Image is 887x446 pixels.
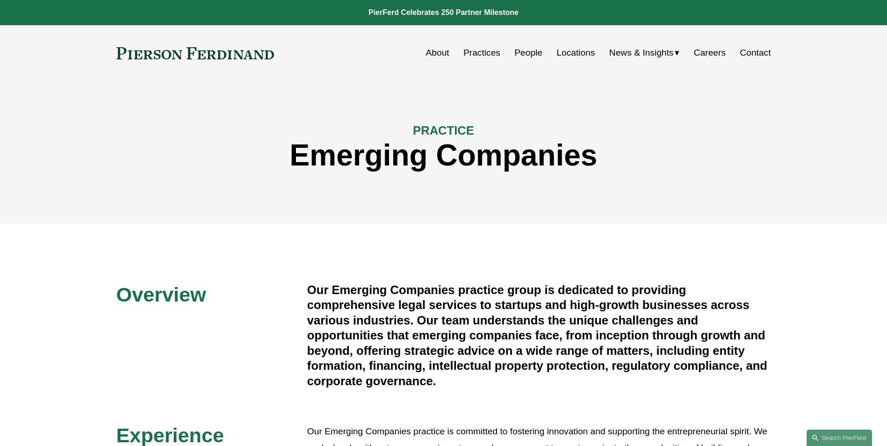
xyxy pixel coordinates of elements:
a: folder dropdown [609,44,680,62]
span: News & Insights [609,45,674,61]
span: PRACTICE [413,124,474,137]
a: Search this site [807,430,872,446]
span: Overview [116,283,206,306]
a: Contact [740,44,771,62]
a: About [426,44,449,62]
a: Practices [463,44,500,62]
h4: Our Emerging Companies practice group is dedicated to providing comprehensive legal services to s... [307,282,771,388]
a: Careers [694,44,726,62]
h1: Emerging Companies [116,138,771,173]
a: People [514,44,542,62]
a: Locations [556,44,595,62]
